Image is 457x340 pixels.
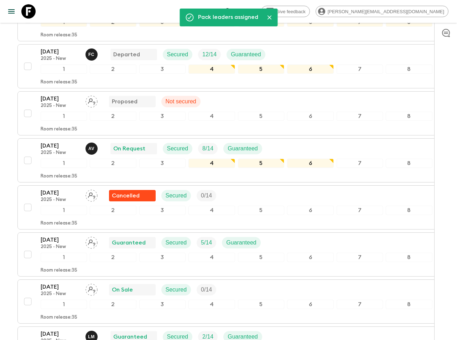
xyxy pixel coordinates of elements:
div: 7 [337,112,383,121]
p: Departed [113,50,140,59]
div: 8 [386,206,432,215]
button: [DATE]2025 - NewFelipe CavalcantiDepartedSecuredTrip FillGuaranteed12345678Room release:35 [17,44,440,88]
div: 7 [337,65,383,74]
p: 2025 - New [41,56,80,62]
p: A V [88,146,94,151]
div: 1 [41,159,87,168]
div: 7 [337,253,383,262]
div: Pack leaders assigned [198,11,258,24]
div: Trip Fill [197,237,216,248]
div: 3 [139,300,186,309]
div: 2 [90,300,136,309]
div: Trip Fill [198,143,218,154]
p: 5 / 14 [201,238,212,247]
div: 1 [41,300,87,309]
p: Guaranteed [112,238,146,247]
p: On Sale [112,285,133,294]
p: [DATE] [41,283,80,291]
div: Secured [163,143,193,154]
p: Proposed [112,97,137,106]
p: Guaranteed [228,144,258,153]
p: 2025 - New [41,150,80,156]
div: 6 [287,159,334,168]
div: 8 [386,65,432,74]
p: [DATE] [41,330,80,338]
div: 1 [41,65,87,74]
span: Lara Magnelli [85,333,99,339]
p: [DATE] [41,141,80,150]
p: Room release: 35 [41,127,77,132]
button: AV [85,143,99,155]
div: 4 [188,65,235,74]
p: Secured [166,238,187,247]
div: Flash Pack cancellation [109,190,156,201]
div: 6 [287,253,334,262]
div: Secured [161,190,191,201]
button: [DATE]2025 - NewAndre Van BergOn RequestSecuredTrip FillGuaranteed12345678Room release:35 [17,138,440,182]
div: 2 [90,112,136,121]
p: Not secured [166,97,196,106]
div: 6 [287,206,334,215]
p: Room release: 35 [41,174,77,179]
button: [DATE]2025 - NewAssign pack leaderGuaranteedSecuredTrip FillGuaranteed12345678Room release:35 [17,232,440,277]
div: 3 [139,65,186,74]
div: Secured [161,284,191,295]
a: Give feedback [261,6,310,17]
div: 3 [139,112,186,121]
p: Secured [166,191,187,200]
div: 4 [188,253,235,262]
div: 8 [386,253,432,262]
p: Room release: 35 [41,221,77,226]
p: Guaranteed [226,238,256,247]
button: menu [4,4,19,19]
p: [DATE] [41,189,80,197]
p: 0 / 14 [201,191,212,200]
p: On Request [113,144,145,153]
p: Room release: 35 [41,268,77,273]
p: 12 / 14 [202,50,217,59]
div: 5 [238,206,285,215]
div: 3 [139,253,186,262]
span: Give feedback [272,9,310,14]
p: Room release: 35 [41,315,77,320]
div: 5 [238,65,285,74]
div: 2 [90,159,136,168]
p: 2025 - New [41,244,80,250]
button: Close [264,12,275,23]
div: 2 [90,206,136,215]
div: 4 [188,300,235,309]
div: 6 [287,300,334,309]
div: 2 [90,253,136,262]
div: 1 [41,206,87,215]
div: 8 [386,300,432,309]
span: Assign pack leader [85,286,98,292]
div: [PERSON_NAME][EMAIL_ADDRESS][DOMAIN_NAME] [316,6,448,17]
button: [DATE]2025 - NewAssign pack leaderOn SaleSecuredTrip Fill12345678Room release:35 [17,279,440,324]
div: 4 [188,206,235,215]
p: Cancelled [112,191,140,200]
div: 3 [139,206,186,215]
button: [DATE]2025 - NewAssign pack leaderProposedNot secured12345678Room release:35 [17,91,440,135]
p: 2025 - New [41,291,80,297]
p: [DATE] [41,47,80,56]
div: 4 [188,112,235,121]
div: Trip Fill [197,190,216,201]
p: 0 / 14 [201,285,212,294]
div: 6 [287,112,334,121]
span: Assign pack leader [85,98,98,103]
div: 8 [386,159,432,168]
span: Assign pack leader [85,239,98,244]
div: Trip Fill [197,284,216,295]
p: [DATE] [41,236,80,244]
span: Andre Van Berg [85,145,99,150]
div: 5 [238,112,285,121]
span: Assign pack leader [85,192,98,197]
div: 7 [337,159,383,168]
div: 4 [188,159,235,168]
p: Secured [167,144,188,153]
button: search adventures [221,4,235,19]
p: Secured [166,285,187,294]
div: Not secured [161,96,201,107]
span: [PERSON_NAME][EMAIL_ADDRESS][DOMAIN_NAME] [324,9,448,14]
p: Secured [167,50,188,59]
